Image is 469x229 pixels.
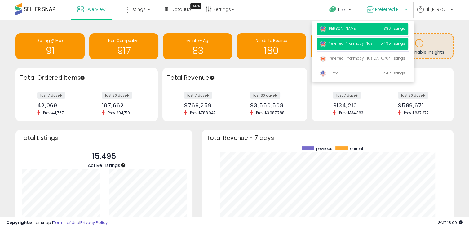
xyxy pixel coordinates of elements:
span: Non Competitive [108,38,139,43]
strong: Copyright [6,220,29,226]
a: Privacy Policy [80,220,108,226]
p: 15,495 [88,150,120,162]
span: [PERSON_NAME] [320,26,357,31]
span: 15,495 listings [379,41,405,46]
span: Active Listings [88,162,120,168]
span: Prev: 204,710 [105,110,133,115]
span: DataHub [171,6,191,12]
a: Hi [PERSON_NAME] [417,6,453,20]
a: Non Competitive 917 [89,33,158,59]
div: Tooltip anchor [190,3,201,9]
a: Add Actionable Insights [385,34,453,58]
div: $589,671 [398,102,443,109]
a: Needs to Reprice 180 [237,33,306,59]
span: Prev: $788,947 [187,110,219,115]
a: Help [324,1,357,20]
span: Prev: $134,363 [336,110,366,115]
div: $3,550,508 [250,102,296,109]
span: 442 listings [383,70,405,76]
div: $768,259 [184,102,230,109]
span: previous [316,146,332,151]
span: Prev: $3,987,788 [253,110,288,115]
h1: 917 [92,46,155,56]
div: Tooltip anchor [209,75,215,81]
span: Listings [130,6,146,12]
div: seller snap | | [6,220,108,226]
span: Add Actionable Insights [394,49,444,55]
span: Selling @ Max [37,38,63,43]
span: 6,764 listings [381,56,405,61]
h3: Total Ordered Items [20,74,153,82]
span: Preferred Pharmacy Plus CA [320,56,379,61]
span: Overview [85,6,105,12]
a: Inventory Age 83 [163,33,232,59]
label: last 7 days [333,92,361,99]
div: 197,662 [102,102,147,109]
div: $134,210 [333,102,378,109]
span: Hi [PERSON_NAME] [425,6,449,12]
label: last 30 days [102,92,132,99]
label: last 7 days [184,92,212,99]
label: last 30 days [250,92,280,99]
h3: Total Revenue - 7 days [206,136,449,140]
img: usa.png [320,70,326,77]
a: Selling @ Max 91 [15,33,85,59]
div: Tooltip anchor [120,162,126,168]
a: BB Price Below Min 1263 [311,33,380,59]
span: Preferred Pharmacy Plus [375,6,403,12]
span: current [350,146,363,151]
h1: 91 [19,46,82,56]
span: Turba [320,70,339,76]
img: usa.png [320,26,326,32]
h1: 180 [240,46,303,56]
img: canada.png [320,56,326,62]
span: Help [338,7,347,12]
div: Tooltip anchor [80,75,85,81]
i: Get Help [329,6,337,13]
span: 386 listings [384,26,405,31]
span: 2025-09-10 18:09 GMT [438,220,463,226]
span: Prev: 44,767 [40,110,67,115]
img: usa.png [320,41,326,47]
label: last 30 days [398,92,428,99]
h1: 83 [166,46,229,56]
h3: Total Listings [20,136,188,140]
h3: Total Revenue [167,74,302,82]
span: Inventory Age [185,38,210,43]
span: Preferred Pharmacy Plus [320,41,373,46]
label: last 7 days [37,92,65,99]
span: Needs to Reprice [256,38,287,43]
span: Prev: $637,272 [401,110,432,115]
div: 42,069 [37,102,82,109]
a: Terms of Use [53,220,79,226]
